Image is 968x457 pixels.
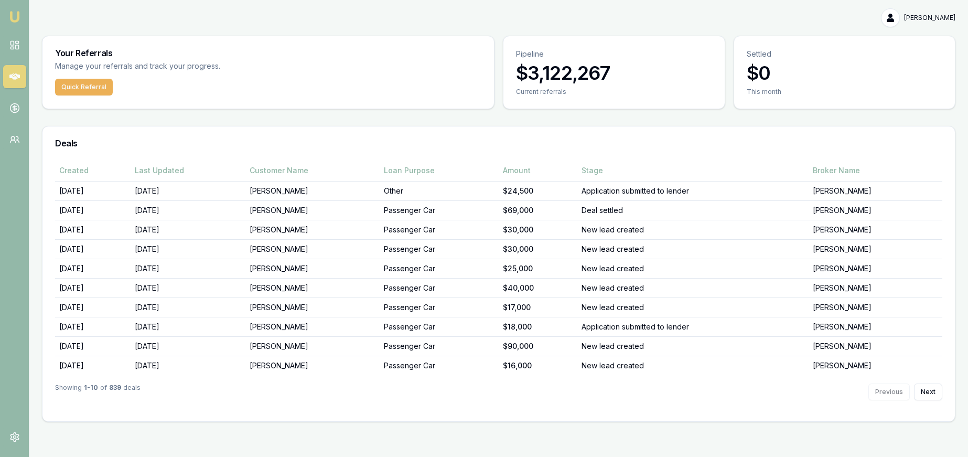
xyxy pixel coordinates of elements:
td: Passenger Car [380,220,499,239]
td: Passenger Car [380,297,499,317]
td: Deal settled [577,200,809,220]
td: [PERSON_NAME] [809,239,942,259]
td: [PERSON_NAME] [245,317,379,336]
td: [PERSON_NAME] [245,259,379,278]
td: [PERSON_NAME] [245,336,379,356]
td: [DATE] [131,239,245,259]
div: $69,000 [503,205,573,216]
td: Passenger Car [380,239,499,259]
td: [PERSON_NAME] [245,239,379,259]
div: Loan Purpose [384,165,494,176]
div: $18,000 [503,322,573,332]
td: [DATE] [55,297,131,317]
td: [DATE] [55,200,131,220]
p: Pipeline [516,49,712,59]
h3: Deals [55,139,942,147]
td: Passenger Car [380,278,499,297]
td: [DATE] [55,336,131,356]
td: [DATE] [131,220,245,239]
img: emu-icon-u.png [8,10,21,23]
div: Customer Name [250,165,375,176]
td: [DATE] [55,356,131,375]
div: Last Updated [135,165,241,176]
div: $16,000 [503,360,573,371]
td: [PERSON_NAME] [809,220,942,239]
td: [DATE] [131,356,245,375]
td: Passenger Car [380,356,499,375]
td: Passenger Car [380,317,499,336]
td: New lead created [577,259,809,278]
td: [DATE] [131,278,245,297]
div: Showing of deals [55,384,141,400]
td: [DATE] [131,259,245,278]
strong: 839 [109,384,121,400]
td: [PERSON_NAME] [809,356,942,375]
td: Other [380,181,499,200]
td: [PERSON_NAME] [809,181,942,200]
h3: $3,122,267 [516,62,712,83]
td: [PERSON_NAME] [245,297,379,317]
td: [PERSON_NAME] [809,259,942,278]
td: [DATE] [55,259,131,278]
td: [DATE] [55,220,131,239]
td: Application submitted to lender [577,181,809,200]
td: [DATE] [55,239,131,259]
h3: Your Referrals [55,49,481,57]
td: [DATE] [131,336,245,356]
td: [PERSON_NAME] [809,278,942,297]
td: [DATE] [131,200,245,220]
td: New lead created [577,336,809,356]
td: [PERSON_NAME] [245,278,379,297]
div: $30,000 [503,244,573,254]
td: New lead created [577,220,809,239]
div: Current referrals [516,88,712,96]
div: $40,000 [503,283,573,293]
td: [PERSON_NAME] [809,297,942,317]
td: [PERSON_NAME] [245,181,379,200]
div: This month [747,88,943,96]
button: Next [914,384,942,400]
div: $90,000 [503,341,573,352]
td: [PERSON_NAME] [245,356,379,375]
td: [PERSON_NAME] [809,317,942,336]
td: [PERSON_NAME] [245,200,379,220]
h3: $0 [747,62,943,83]
td: [DATE] [55,278,131,297]
div: Created [59,165,126,176]
td: [DATE] [131,297,245,317]
td: [PERSON_NAME] [809,336,942,356]
td: [PERSON_NAME] [245,220,379,239]
div: $25,000 [503,263,573,274]
strong: 1 - 10 [84,384,98,400]
span: [PERSON_NAME] [904,14,955,22]
td: [DATE] [55,181,131,200]
div: Broker Name [813,165,938,176]
div: $24,500 [503,186,573,196]
div: Stage [582,165,804,176]
td: [DATE] [131,317,245,336]
td: New lead created [577,239,809,259]
div: $17,000 [503,302,573,313]
td: New lead created [577,297,809,317]
p: Settled [747,49,943,59]
td: [DATE] [131,181,245,200]
button: Quick Referral [55,79,113,95]
td: Application submitted to lender [577,317,809,336]
td: Passenger Car [380,259,499,278]
div: Amount [503,165,573,176]
div: $30,000 [503,225,573,235]
p: Manage your referrals and track your progress. [55,60,324,72]
td: Passenger Car [380,200,499,220]
td: New lead created [577,278,809,297]
td: [PERSON_NAME] [809,200,942,220]
td: Passenger Car [380,336,499,356]
td: New lead created [577,356,809,375]
td: [DATE] [55,317,131,336]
